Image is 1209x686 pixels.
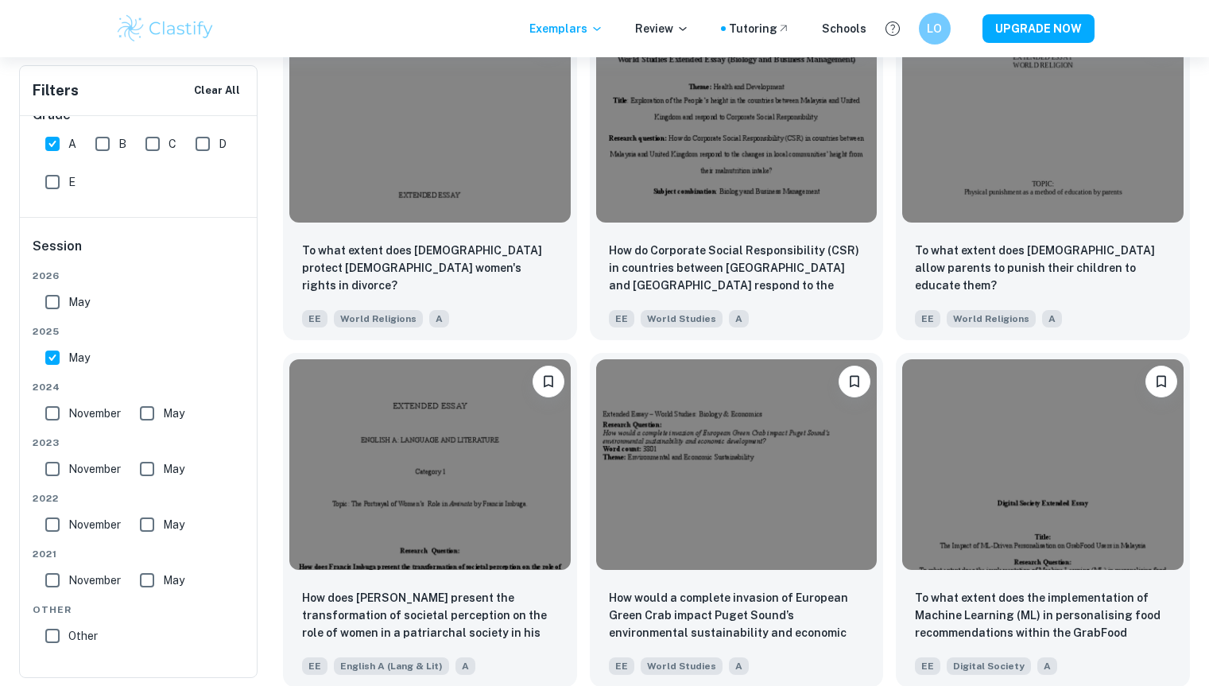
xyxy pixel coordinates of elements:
[915,310,940,327] span: EE
[68,173,76,191] span: E
[915,589,1171,643] p: To what extent does the implementation of Machine Learning (ML) in personalising food recommendat...
[33,269,246,283] span: 2026
[839,366,870,397] button: Bookmark
[822,20,866,37] a: Schools
[919,13,951,45] button: LO
[68,349,90,366] span: May
[302,589,558,643] p: How does Francis Imbuga present the transformation of societal perception on the role of women in...
[609,242,865,296] p: How do Corporate Social Responsibility (CSR) in countries between Malaysia and United Kingdom res...
[302,657,327,675] span: EE
[302,242,558,294] p: To what extent does Islam protect Muslim women's rights in divorce?
[68,405,121,422] span: November
[915,242,1171,294] p: To what extent does Islam allow parents to punish their children to educate them?
[33,603,246,617] span: Other
[429,310,449,327] span: A
[1145,366,1177,397] button: Bookmark
[1037,657,1057,675] span: A
[635,20,689,37] p: Review
[533,366,564,397] button: Bookmark
[68,627,98,645] span: Other
[902,12,1184,223] img: World Religions EE example thumbnail: To what extent does Islam allow parents
[455,657,475,675] span: A
[947,310,1036,327] span: World Religions
[729,310,749,327] span: A
[115,13,216,45] img: Clastify logo
[68,135,76,153] span: A
[289,359,571,570] img: English A (Lang & Lit) EE example thumbnail: How does Francis Imbuga present the tran
[902,359,1184,570] img: Digital Society EE example thumbnail: To what extent does the implementation o
[947,657,1031,675] span: Digital Society
[219,135,227,153] span: D
[896,6,1190,340] a: BookmarkTo what extent does Islam allow parents to punish their children to educate them?EEWorld ...
[302,310,327,327] span: EE
[334,310,423,327] span: World Religions
[729,657,749,675] span: A
[33,380,246,394] span: 2024
[915,657,940,675] span: EE
[163,516,184,533] span: May
[609,657,634,675] span: EE
[33,547,246,561] span: 2021
[641,310,723,327] span: World Studies
[118,135,126,153] span: B
[33,237,246,269] h6: Session
[33,324,246,339] span: 2025
[283,6,577,340] a: BookmarkTo what extent does Islam protect Muslim women's rights in divorce?EEWorld ReligionsA
[190,79,244,103] button: Clear All
[163,405,184,422] span: May
[982,14,1095,43] button: UPGRADE NOW
[33,436,246,450] span: 2023
[169,135,176,153] span: C
[68,572,121,589] span: November
[1042,310,1062,327] span: A
[529,20,603,37] p: Exemplars
[729,20,790,37] a: Tutoring
[590,6,884,340] a: BookmarkHow do Corporate Social Responsibility (CSR) in countries between Malaysia and United Kin...
[596,12,878,223] img: World Studies EE example thumbnail: How do Corporate Social Responsibility (
[925,20,944,37] h6: LO
[68,293,90,311] span: May
[33,491,246,506] span: 2022
[609,589,865,643] p: How would a complete invasion of European Green Crab impact Puget Sound’s environmental sustainab...
[596,359,878,570] img: World Studies EE example thumbnail: How would a complete invasion of Europea
[163,572,184,589] span: May
[609,310,634,327] span: EE
[68,460,121,478] span: November
[334,657,449,675] span: English A (Lang & Lit)
[641,657,723,675] span: World Studies
[289,12,571,223] img: World Religions EE example thumbnail: To what extent does Islam protect Muslim
[163,460,184,478] span: May
[68,516,121,533] span: November
[879,15,906,42] button: Help and Feedback
[33,79,79,102] h6: Filters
